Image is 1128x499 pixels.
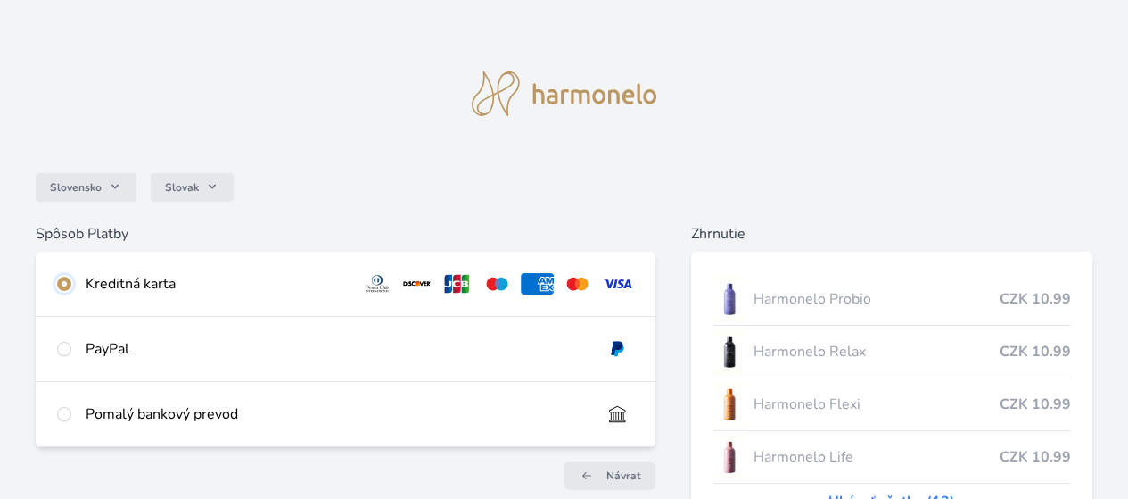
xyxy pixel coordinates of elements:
h6: Zhrnutie [691,223,1092,245]
span: Harmonelo Life [753,446,1000,468]
img: bankTransfer_IBAN.svg [601,403,634,425]
span: Slovensko [50,180,102,195]
img: CLEAN_LIFE_se_stinem_x-lo.jpg [712,435,746,479]
button: Slovensko [36,173,136,202]
span: CZK 10.99 [1000,341,1071,362]
span: CZK 10.99 [1000,446,1071,468]
img: paypal.svg [601,338,634,360]
span: CZK 10.99 [1000,394,1071,415]
div: Kreditná karta [86,273,347,295]
button: Slovak [151,173,234,202]
span: Slovak [165,180,199,195]
span: Harmonelo Flexi [753,394,1000,415]
img: mc.svg [561,273,594,295]
a: Návrat [564,462,655,490]
img: logo.svg [472,71,657,116]
img: CLEAN_PROBIO_se_stinem_x-lo.jpg [712,277,746,321]
span: CZK 10.99 [1000,288,1071,310]
img: diners.svg [361,273,394,295]
img: CLEAN_RELAX_se_stinem_x-lo.jpg [712,329,746,374]
img: visa.svg [601,273,634,295]
div: Pomalý bankový prevod [86,403,587,425]
div: PayPal [86,338,587,360]
img: discover.svg [400,273,433,295]
span: Návrat [606,469,641,483]
img: amex.svg [521,273,554,295]
h6: Spôsob Platby [36,223,655,245]
span: Harmonelo Probio [753,288,1000,310]
img: CLEAN_FLEXI_se_stinem_x-hi_(1)-lo.jpg [712,382,746,427]
img: maestro.svg [481,273,514,295]
img: jcb.svg [440,273,473,295]
span: Harmonelo Relax [753,341,1000,362]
